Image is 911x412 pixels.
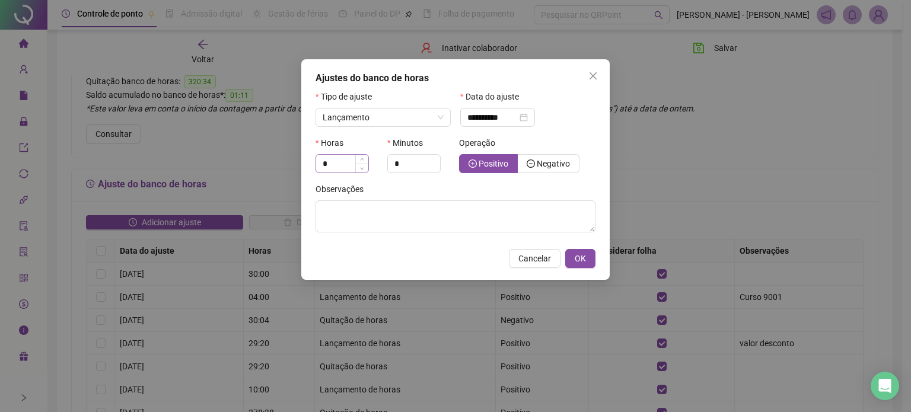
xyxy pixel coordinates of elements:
[509,249,560,268] button: Cancelar
[387,136,431,149] label: Minutos
[355,164,368,173] span: Decrease Value
[459,136,503,149] label: Operação
[469,159,477,168] span: plus-circle
[527,159,535,168] span: minus-circle
[479,159,508,168] span: Positivo
[316,136,351,149] label: Horas
[316,90,380,103] label: Tipo de ajuste
[460,90,527,103] label: Data do ajuste
[360,157,364,161] span: up
[355,155,368,164] span: Increase Value
[323,113,370,122] span: Lançamento
[565,249,595,268] button: OK
[575,252,586,265] span: OK
[360,167,364,171] span: down
[537,159,570,168] span: Negativo
[588,71,598,81] span: close
[316,71,595,85] div: Ajustes do banco de horas
[316,183,371,196] label: Observações
[871,372,899,400] div: Open Intercom Messenger
[518,252,551,265] span: Cancelar
[584,66,603,85] button: Close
